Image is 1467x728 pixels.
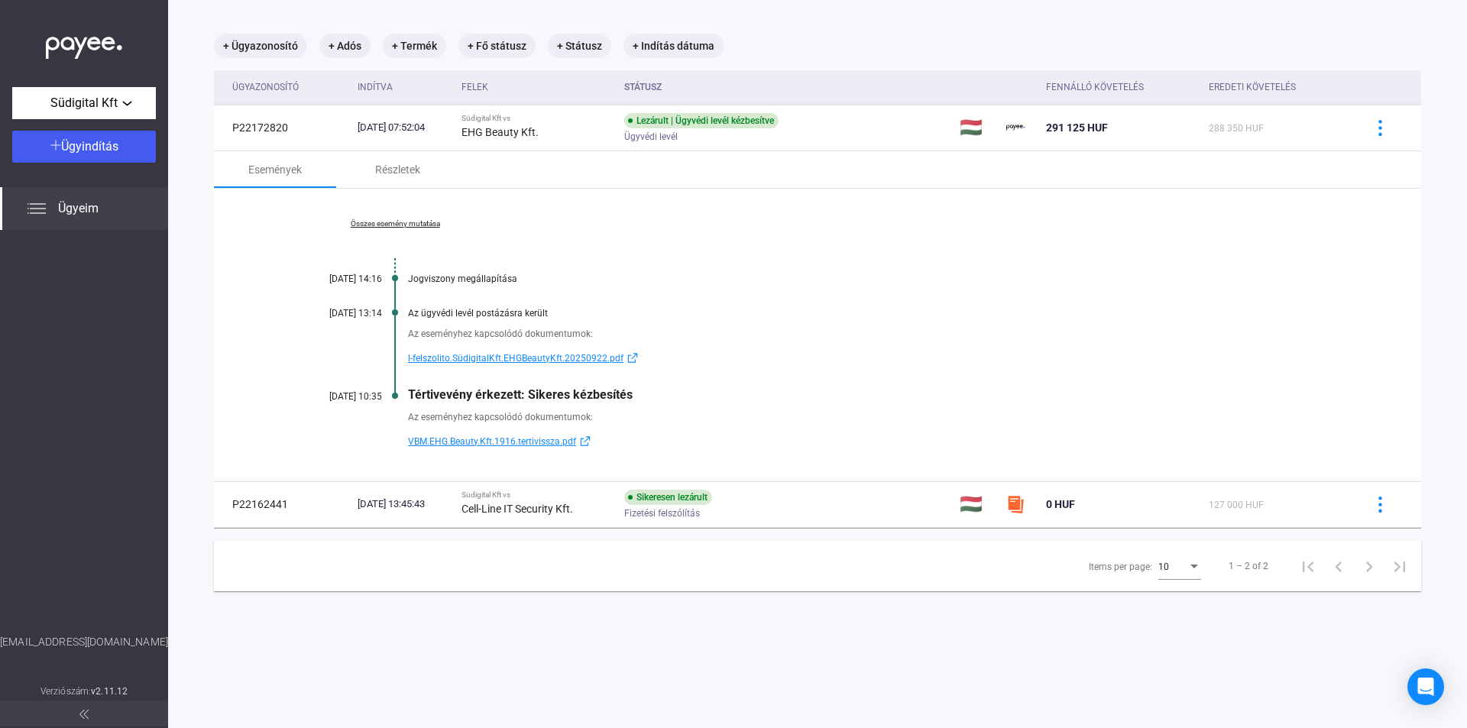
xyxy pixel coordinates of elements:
img: more-blue [1372,497,1388,513]
span: Ügyvédi levél [624,128,678,146]
img: payee-logo [1006,118,1025,137]
strong: EHG Beauty Kft. [461,126,539,138]
button: Next page [1354,551,1384,581]
div: Lezárult | Ügyvédi levél kézbesítve [624,113,779,128]
div: Indítva [358,78,449,96]
span: l-felszolito.SüdigitalKft.EHGBeautyKft.20250922.pdf [408,349,623,367]
mat-chip: + Termék [383,34,446,58]
img: arrow-double-left-grey.svg [79,710,89,719]
button: Südigital Kft [12,87,156,119]
div: Az ügyvédi levél postázásra került [408,308,1345,319]
a: VBM.EHG.Beauty.Kft.1916.tertivissza.pdfexternal-link-blue [408,432,1345,451]
div: Az eseményhez kapcsolódó dokumentumok: [408,326,1345,341]
span: 0 HUF [1046,498,1075,510]
div: Felek [461,78,488,96]
div: [DATE] 13:45:43 [358,497,449,512]
div: Open Intercom Messenger [1407,668,1444,705]
td: 🇭🇺 [954,481,999,527]
span: Südigital Kft [50,94,118,112]
mat-select: Items per page: [1158,557,1201,575]
img: more-blue [1372,120,1388,136]
button: more-blue [1364,112,1396,144]
img: szamlazzhu-mini [1006,495,1025,513]
div: Eredeti követelés [1209,78,1345,96]
mat-chip: + Fő státusz [458,34,536,58]
span: Ügyindítás [61,139,118,154]
button: First page [1293,551,1323,581]
img: external-link-blue [623,352,642,364]
div: Sikeresen lezárult [624,490,712,505]
strong: Cell-Line IT Security Kft. [461,503,573,515]
button: Previous page [1323,551,1354,581]
button: Last page [1384,551,1415,581]
span: 127 000 HUF [1209,500,1264,510]
div: Jogviszony megállapítása [408,273,1345,284]
a: Összes esemény mutatása [290,219,500,228]
div: [DATE] 13:14 [290,308,382,319]
mat-chip: + Indítás dátuma [623,34,724,58]
div: Ügyazonosító [232,78,299,96]
div: Események [248,160,302,179]
img: external-link-blue [576,435,594,447]
td: 🇭🇺 [954,105,999,150]
img: list.svg [28,199,46,218]
img: white-payee-white-dot.svg [46,28,122,60]
div: [DATE] 14:16 [290,273,382,284]
div: Fennálló követelés [1046,78,1197,96]
span: Ügyeim [58,199,99,218]
div: 1 – 2 of 2 [1229,557,1268,575]
span: 10 [1158,561,1169,572]
td: P22162441 [214,481,351,527]
div: Eredeti követelés [1209,78,1296,96]
mat-chip: + Státusz [548,34,611,58]
button: Ügyindítás [12,131,156,163]
strong: v2.11.12 [91,686,128,697]
div: Felek [461,78,612,96]
div: Fennálló követelés [1046,78,1144,96]
div: Ügyazonosító [232,78,345,96]
span: Fizetési felszólítás [624,504,700,523]
button: more-blue [1364,488,1396,520]
div: [DATE] 07:52:04 [358,120,449,135]
div: Tértivevény érkezett: Sikeres kézbesítés [408,387,1345,402]
th: Státusz [618,70,954,105]
div: Részletek [375,160,420,179]
div: Südigital Kft vs [461,490,612,500]
div: Az eseményhez kapcsolódó dokumentumok: [408,409,1345,425]
span: 288 350 HUF [1209,123,1264,134]
a: l-felszolito.SüdigitalKft.EHGBeautyKft.20250922.pdfexternal-link-blue [408,349,1345,367]
div: [DATE] 10:35 [290,391,382,402]
div: Indítva [358,78,393,96]
img: plus-white.svg [50,140,61,150]
td: P22172820 [214,105,351,150]
div: Südigital Kft vs [461,114,612,123]
mat-chip: + Ügyazonosító [214,34,307,58]
mat-chip: + Adós [319,34,371,58]
div: Items per page: [1089,558,1152,576]
span: VBM.EHG.Beauty.Kft.1916.tertivissza.pdf [408,432,576,451]
span: 291 125 HUF [1046,121,1108,134]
